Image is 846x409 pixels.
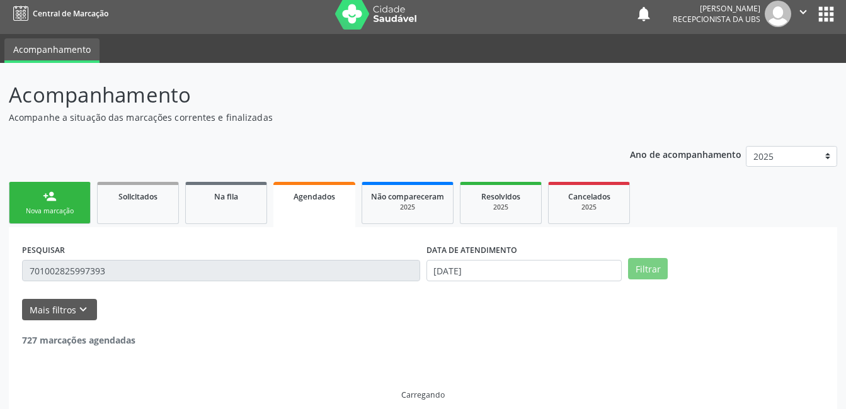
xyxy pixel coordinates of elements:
[796,5,810,19] i: 
[371,191,444,202] span: Não compareceram
[481,191,520,202] span: Resolvidos
[815,3,837,25] button: apps
[33,8,108,19] span: Central de Marcação
[628,258,668,279] button: Filtrar
[791,1,815,27] button: 
[426,260,622,281] input: Selecione um intervalo
[9,3,108,24] a: Central de Marcação
[22,299,97,321] button: Mais filtroskeyboard_arrow_down
[118,191,157,202] span: Solicitados
[557,203,620,212] div: 2025
[9,79,589,111] p: Acompanhamento
[765,1,791,27] img: img
[426,240,517,260] label: DATA DE ATENDIMENTO
[630,146,741,162] p: Ano de acompanhamento
[22,240,65,260] label: PESQUISAR
[4,38,100,63] a: Acompanhamento
[673,14,760,25] span: Recepcionista da UBS
[22,334,135,346] strong: 727 marcações agendadas
[371,203,444,212] div: 2025
[568,191,610,202] span: Cancelados
[673,3,760,14] div: [PERSON_NAME]
[469,203,532,212] div: 2025
[9,111,589,124] p: Acompanhe a situação das marcações correntes e finalizadas
[76,303,90,317] i: keyboard_arrow_down
[22,260,420,281] input: Nome, CNS
[294,191,335,202] span: Agendados
[43,189,57,203] div: person_add
[635,5,653,23] button: notifications
[214,191,238,202] span: Na fila
[18,206,81,216] div: Nova marcação
[401,389,445,400] div: Carregando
